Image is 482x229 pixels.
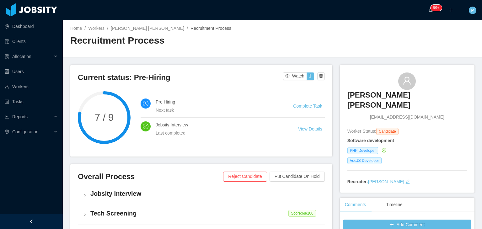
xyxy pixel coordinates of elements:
strong: Recruiter: [347,179,368,184]
i: icon: plus [449,8,453,12]
a: icon: profileTasks [5,95,58,108]
a: icon: userWorkers [5,80,58,93]
h4: Tech Screening [90,209,320,218]
i: icon: check-circle [382,148,386,152]
span: PHP Developer [347,147,378,154]
h2: Recruitment Process [70,34,272,47]
a: Home [70,26,82,31]
button: 1 [307,72,314,80]
i: icon: line-chart [5,114,9,119]
h3: Current status: Pre-Hiring [78,72,283,83]
span: VueJS Developer [347,157,382,164]
a: Workers [88,26,104,31]
button: Put Candidate On Hold [270,172,325,182]
span: / [107,26,108,31]
span: Reports [12,114,28,119]
div: Next task [156,107,278,114]
a: icon: check-circle [381,148,386,153]
div: icon: rightJobsity Interview [78,185,325,205]
h4: Jobsity Interview [156,121,283,128]
span: P [471,7,474,14]
span: Candidate [376,128,399,135]
i: icon: clock-circle [143,101,148,106]
span: Configuration [12,129,38,134]
span: 7 / 9 [78,113,131,122]
button: icon: eyeWatch [283,72,307,80]
span: [EMAIL_ADDRESS][DOMAIN_NAME] [370,114,444,120]
span: / [84,26,86,31]
a: icon: pie-chartDashboard [5,20,58,33]
span: Recruitment Process [190,26,231,31]
div: Timeline [381,198,407,212]
i: icon: right [83,213,87,217]
span: Worker Status: [347,129,376,134]
i: icon: user [403,76,411,85]
i: icon: check-circle [143,124,148,129]
h4: Pre Hiring [156,99,278,105]
i: icon: edit [405,179,410,184]
span: Allocation [12,54,31,59]
a: [PERSON_NAME] [368,179,404,184]
div: icon: rightTech Screening [78,205,325,225]
i: icon: bell [429,8,433,12]
a: Complete Task [293,104,322,109]
i: icon: setting [5,130,9,134]
a: [PERSON_NAME] [PERSON_NAME] [347,90,467,114]
h3: [PERSON_NAME] [PERSON_NAME] [347,90,467,110]
h4: Jobsity Interview [90,189,320,198]
strong: Software development [347,138,394,143]
i: icon: right [83,193,87,197]
button: Reject Candidate [223,172,267,182]
div: Comments [340,198,371,212]
a: icon: auditClients [5,35,58,48]
a: [PERSON_NAME] [PERSON_NAME] [111,26,184,31]
a: icon: robotUsers [5,65,58,78]
button: icon: setting [317,72,325,80]
sup: 1731 [431,5,442,11]
span: Score: 68 /100 [288,210,316,217]
h3: Overall Process [78,172,223,182]
a: View Details [298,126,322,131]
i: icon: solution [5,54,9,59]
div: Last completed [156,130,283,136]
span: / [187,26,188,31]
